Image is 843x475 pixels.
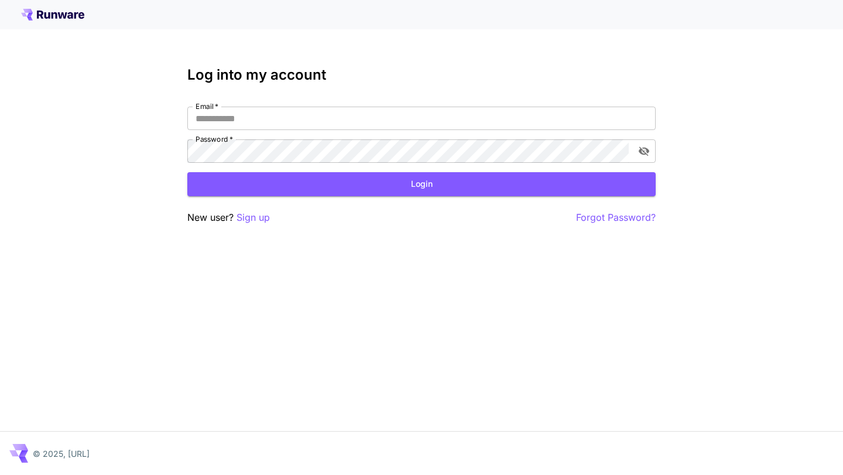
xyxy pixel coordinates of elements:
[196,134,233,144] label: Password
[576,210,656,225] button: Forgot Password?
[33,447,90,460] p: © 2025, [URL]
[633,141,654,162] button: toggle password visibility
[187,210,270,225] p: New user?
[187,67,656,83] h3: Log into my account
[196,101,218,111] label: Email
[237,210,270,225] button: Sign up
[187,172,656,196] button: Login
